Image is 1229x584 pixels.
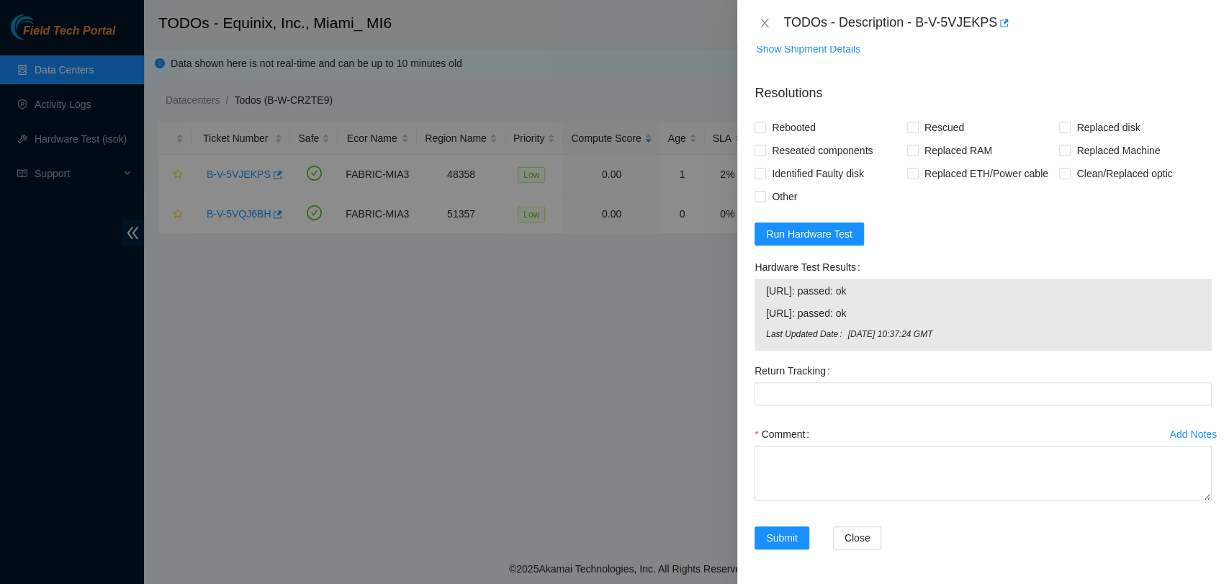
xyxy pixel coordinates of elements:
[919,162,1054,185] span: Replaced ETH/Power cable
[759,17,770,29] span: close
[755,72,1212,103] p: Resolutions
[1071,139,1166,162] span: Replaced Machine
[845,530,870,546] span: Close
[755,359,836,382] label: Return Tracking
[919,139,998,162] span: Replaced RAM
[766,328,847,341] span: Last Updated Date
[766,162,870,185] span: Identified Faulty disk
[766,530,798,546] span: Submit
[756,41,860,57] span: Show Shipment Details
[783,12,1212,35] div: TODOs - Description - B-V-5VJEKPS
[755,382,1212,405] input: Return Tracking
[1170,429,1217,439] div: Add Notes
[755,446,1212,500] textarea: Comment
[833,526,882,549] button: Close
[848,328,1200,341] span: [DATE] 10:37:24 GMT
[919,116,970,139] span: Rescued
[755,256,865,279] label: Hardware Test Results
[755,423,815,446] label: Comment
[766,305,1200,321] span: [URL]: passed: ok
[766,139,878,162] span: Reseated components
[755,526,809,549] button: Submit
[766,283,1200,299] span: [URL]: passed: ok
[1169,423,1217,446] button: Add Notes
[766,185,803,208] span: Other
[1071,116,1145,139] span: Replaced disk
[755,17,775,30] button: Close
[766,116,821,139] span: Rebooted
[755,223,864,246] button: Run Hardware Test
[755,37,861,60] button: Show Shipment Details
[1071,162,1178,185] span: Clean/Replaced optic
[766,226,852,242] span: Run Hardware Test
